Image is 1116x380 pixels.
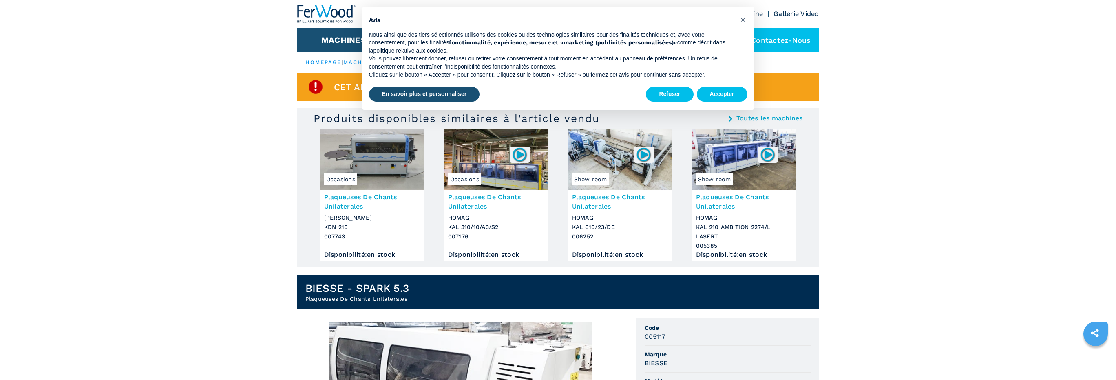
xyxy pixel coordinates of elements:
[646,87,693,102] button: Refuser
[324,173,357,185] span: Occasions
[449,39,677,46] strong: fonctionnalité, expérience, mesure et «marketing (publicités personnalisées)»
[444,129,548,190] img: Plaqueuses De Chants Unilaterales HOMAG KAL 310/10/A3/S2
[307,79,324,95] img: SoldProduct
[636,147,652,162] img: 006252
[572,253,668,257] div: Disponibilité : en stock
[572,213,668,241] h3: HOMAG KAL 610/23/DE 006252
[696,173,733,185] span: Show room
[369,87,480,102] button: En savoir plus et personnaliser
[692,129,796,190] img: Plaqueuses De Chants Unilaterales HOMAG KAL 210 AMBITION 2274/L LASERT
[320,129,424,190] img: Plaqueuses De Chants Unilaterales BRANDT KDN 210
[1085,323,1105,343] a: sharethis
[697,87,747,102] button: Accepter
[760,147,776,162] img: 005385
[324,253,420,257] div: Disponibilité : en stock
[334,82,473,92] span: Cet article est déjà vendu
[737,13,750,26] button: Fermer cet avis
[572,192,668,211] h3: Plaqueuses De Chants Unilaterales
[305,295,409,303] h2: Plaqueuses De Chants Unilaterales
[645,358,668,368] h3: BIESSE
[645,350,811,358] span: Marque
[740,15,745,24] span: ×
[341,59,343,65] span: |
[572,173,609,185] span: Show room
[373,47,446,54] a: politique relative aux cookies
[773,10,819,18] a: Gallerie Video
[369,55,734,71] p: Vous pouvez librement donner, refuser ou retirer votre consentement à tout moment en accédant au ...
[731,28,819,52] div: Contactez-nous
[305,282,409,295] h1: BIESSE - SPARK 5.3
[297,5,356,23] img: Ferwood
[320,129,424,261] a: Plaqueuses De Chants Unilaterales BRANDT KDN 210OccasionsPlaqueuses De Chants Unilaterales[PERSON...
[369,16,734,24] h2: Avis
[305,59,342,65] a: HOMEPAGE
[512,147,528,162] img: 007176
[321,35,366,45] button: Machines
[736,115,803,122] a: Toutes les machines
[568,129,672,261] a: Plaqueuses De Chants Unilaterales HOMAG KAL 610/23/DEShow room006252Plaqueuses De Chants Unilater...
[324,213,420,241] h3: [PERSON_NAME] KDN 210 007743
[314,112,600,125] h3: Produits disponibles similaires à l'article vendu
[369,31,734,55] p: Nous ainsi que des tiers sélectionnés utilisons des cookies ou des technologies similaires pour d...
[444,129,548,261] a: Plaqueuses De Chants Unilaterales HOMAG KAL 310/10/A3/S2Occasions007176Plaqueuses De Chants Unila...
[645,332,666,341] h3: 005117
[568,129,672,190] img: Plaqueuses De Chants Unilaterales HOMAG KAL 610/23/DE
[448,192,544,211] h3: Plaqueuses De Chants Unilaterales
[324,192,420,211] h3: Plaqueuses De Chants Unilaterales
[343,59,378,65] a: machines
[645,324,811,332] span: Code
[692,129,796,261] a: Plaqueuses De Chants Unilaterales HOMAG KAL 210 AMBITION 2274/L LASERTShow room005385Plaqueuses D...
[696,213,792,251] h3: HOMAG KAL 210 AMBITION 2274/L LASERT 005385
[369,71,734,79] p: Cliquez sur le bouton « Accepter » pour consentir. Cliquez sur le bouton « Refuser » ou fermez ce...
[448,253,544,257] div: Disponibilité : en stock
[696,253,792,257] div: Disponibilité : en stock
[448,173,481,185] span: Occasions
[696,192,792,211] h3: Plaqueuses De Chants Unilaterales
[448,213,544,241] h3: HOMAG KAL 310/10/A3/S2 007176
